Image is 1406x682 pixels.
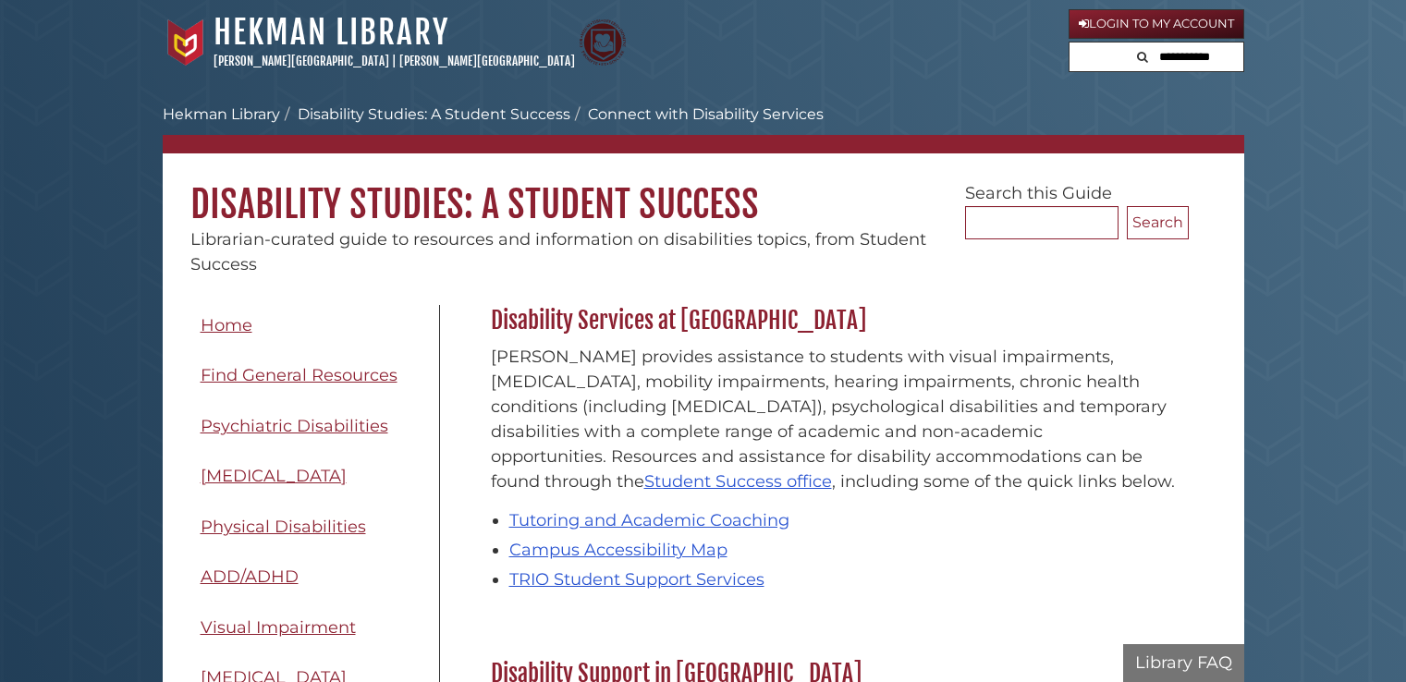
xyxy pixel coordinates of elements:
[644,471,832,492] a: Student Success office
[1137,51,1148,63] i: Search
[214,54,389,68] a: [PERSON_NAME][GEOGRAPHIC_DATA]
[201,517,366,537] span: Physical Disabilities
[214,12,449,53] a: Hekman Library
[190,607,425,649] a: Visual Impairment
[509,510,789,530] a: Tutoring and Academic Coaching
[580,19,626,66] img: Calvin Theological Seminary
[1131,43,1154,67] button: Search
[201,566,299,587] span: ADD/ADHD
[491,345,1180,494] p: [PERSON_NAME] provides assistance to students with visual impairments, [MEDICAL_DATA], mobility i...
[163,104,1244,153] nav: breadcrumb
[392,54,397,68] span: |
[163,105,280,123] a: Hekman Library
[190,305,425,347] a: Home
[201,365,397,385] span: Find General Resources
[190,229,926,274] span: Librarian-curated guide to resources and information on disabilities topics, from Student Success
[570,104,824,126] li: Connect with Disability Services
[482,306,1189,335] h2: Disability Services at [GEOGRAPHIC_DATA]
[399,54,575,68] a: [PERSON_NAME][GEOGRAPHIC_DATA]
[1123,644,1244,682] button: Library FAQ
[201,466,347,486] span: [MEDICAL_DATA]
[1127,206,1189,239] button: Search
[190,456,425,497] a: [MEDICAL_DATA]
[190,355,425,396] a: Find General Resources
[163,19,209,66] img: Calvin University
[163,153,1244,227] h1: Disability Studies: A Student Success
[1069,9,1244,39] a: Login to My Account
[190,406,425,447] a: Psychiatric Disabilities
[201,617,356,638] span: Visual Impairment
[201,416,388,436] span: Psychiatric Disabilities
[298,105,570,123] a: Disability Studies: A Student Success
[190,556,425,598] a: ADD/ADHD
[509,540,727,560] a: Campus Accessibility Map
[509,569,764,590] a: TRIO Student Support Services
[201,315,252,335] span: Home
[190,506,425,548] a: Physical Disabilities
